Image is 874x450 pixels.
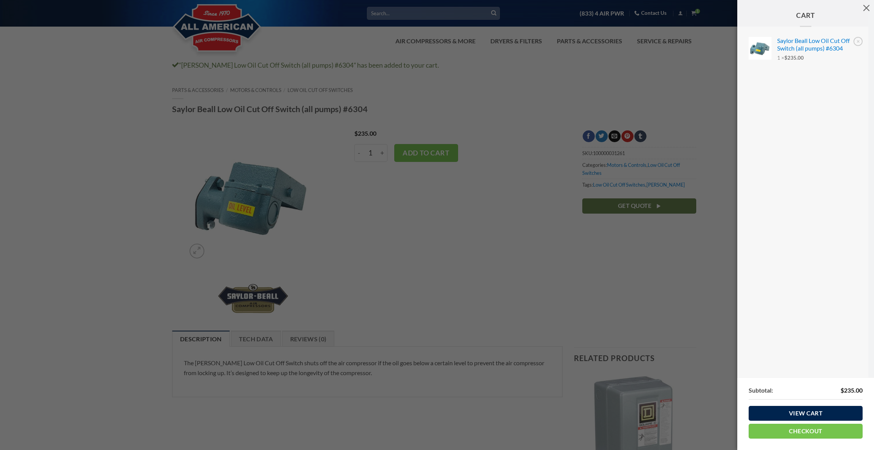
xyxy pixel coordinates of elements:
span: Cart [749,11,863,20]
a: Remove Saylor Beall Low Oil Cut Off Switch (all pumps) #6304 from cart [853,37,863,46]
span: 1 × [777,54,804,61]
a: Checkout [749,424,863,439]
span: $ [784,55,787,61]
span: $ [841,387,844,394]
a: Saylor Beall Low Oil Cut Off Switch (all pumps) #6304 [777,37,851,53]
bdi: 235.00 [841,387,863,394]
strong: Subtotal: [749,385,773,395]
a: View cart [749,406,863,421]
bdi: 235.00 [784,55,804,61]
